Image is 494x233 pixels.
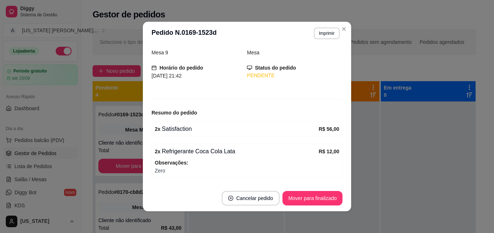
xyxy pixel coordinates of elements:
button: Mover para finalizado [282,191,342,205]
span: Mesa 9 [152,50,168,55]
div: Satisfaction [155,125,319,133]
span: desktop [247,65,252,70]
strong: Observações: [155,160,188,166]
span: Mesa [247,50,259,55]
h3: Pedido N. 0169-1523d [152,28,217,39]
strong: Status do pedido [255,65,296,71]
strong: Horário do pedido [159,65,203,71]
span: [DATE] 21:42 [152,73,182,79]
strong: 2 x [155,149,161,154]
button: Imprimir [314,28,340,39]
strong: R$ 56,00 [319,126,339,132]
strong: Resumo do pedido [152,110,197,116]
div: Refrigerante Coca Cola Lata [155,147,319,156]
button: Close [338,23,350,35]
span: calendar [152,65,157,70]
span: Zero [155,167,339,175]
span: close-circle [228,196,233,201]
button: close-circleCancelar pedido [222,191,280,205]
strong: 2 x [155,126,161,132]
div: PENDENTE [247,72,342,79]
strong: R$ 12,00 [319,149,339,154]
